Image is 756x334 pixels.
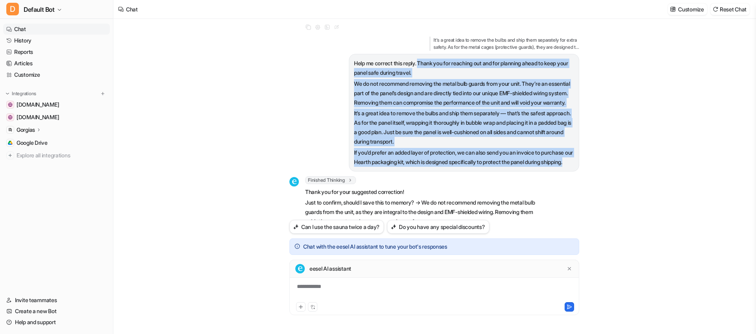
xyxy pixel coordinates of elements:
p: eesel AI assistant [309,265,351,273]
p: If you’d prefer an added layer of protection, we can also send you an invoice to purchase our Hea... [354,148,574,167]
button: Reset Chat [710,4,750,15]
p: We do not recommend removing the metal bulb guards from your unit. They’re an essential part of t... [354,79,574,107]
button: Can I use the sauna twice a day? [289,220,384,234]
span: Finished Thinking [305,176,356,184]
p: Customize [678,5,704,13]
div: Chat [126,5,138,13]
img: sauna.space [8,115,13,120]
a: History [3,35,110,46]
span: Google Drive [17,139,48,147]
span: [DOMAIN_NAME] [17,101,59,109]
a: Help and support [3,317,110,328]
a: Reports [3,46,110,57]
button: Customize [668,4,707,15]
span: [DOMAIN_NAME] [17,113,59,121]
p: Integrations [12,90,36,97]
a: help.sauna.space[DOMAIN_NAME] [3,99,110,110]
button: Do you have any special discounts? [387,220,489,234]
img: expand menu [5,91,10,96]
img: menu_add.svg [100,91,106,96]
p: Gorgias [17,126,35,134]
a: Invite teammates [3,295,110,306]
span: Default Bot [24,4,55,15]
img: help.sauna.space [8,102,13,107]
img: Google Drive [8,140,13,145]
img: reset [713,6,718,12]
p: Help me correct this reply. Thank you for reaching out and for planning ahead to keep your panel ... [354,59,574,78]
span: D [6,3,19,15]
img: explore all integrations [6,151,14,159]
img: customize [670,6,676,12]
a: Customize [3,69,110,80]
p: It's a great idea to remove the bulbs and ship them separately for extra safety. As for the metal... [430,37,579,51]
p: Just to confirm, should I save this to memory? → We do not recommend removing the metal bulb guar... [305,198,535,226]
a: Articles [3,58,110,69]
p: Chat with the eesel AI assistant to tune your bot's responses [303,243,447,251]
p: Thank you for your suggested correction! [305,187,535,197]
span: Explore all integrations [17,149,107,162]
a: Explore all integrations [3,150,110,161]
img: Gorgias [8,127,13,132]
p: It’s a great idea to remove the bulbs and ship them separately — that’s the safest approach. As f... [354,109,574,146]
a: sauna.space[DOMAIN_NAME] [3,112,110,123]
button: Integrations [3,90,39,98]
a: Create a new Bot [3,306,110,317]
a: Chat [3,24,110,35]
a: Google DriveGoogle Drive [3,137,110,148]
